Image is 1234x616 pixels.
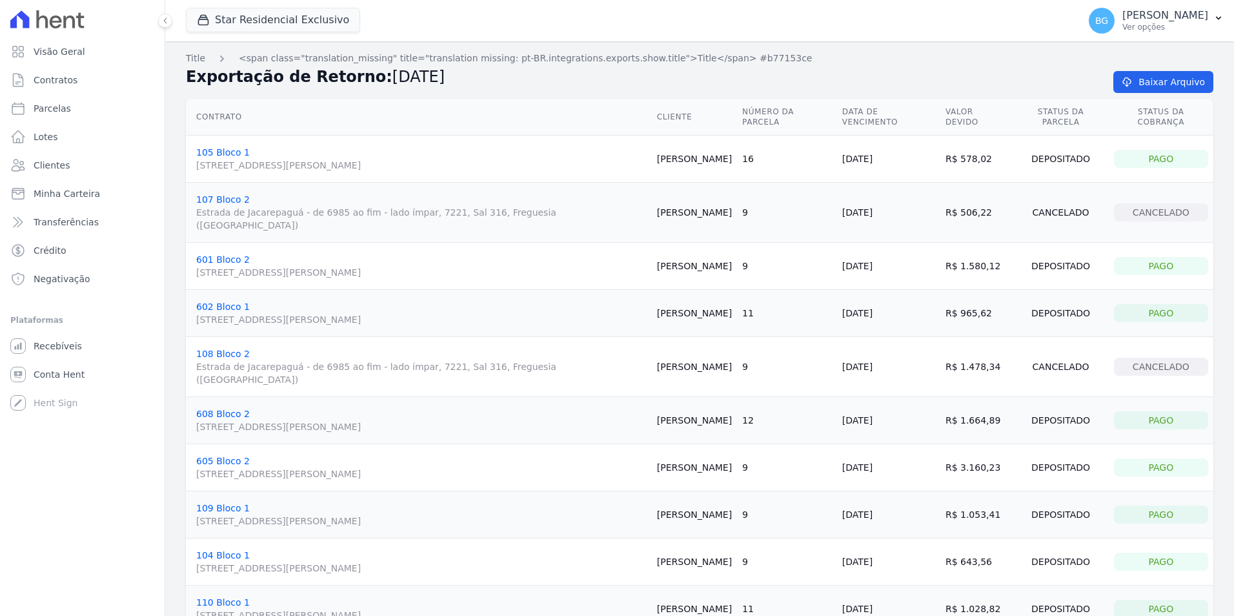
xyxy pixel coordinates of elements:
[940,136,1013,183] td: R$ 578,02
[186,52,205,65] a: Title
[1013,99,1108,136] th: Status da Parcela
[940,491,1013,539] td: R$ 1.053,41
[1109,99,1213,136] th: Status da Cobrança
[1018,458,1103,477] div: Depositado
[737,491,837,539] td: 9
[10,313,154,328] div: Plataformas
[392,68,445,86] span: [DATE]
[837,337,940,397] td: [DATE]
[652,243,737,290] td: [PERSON_NAME]
[196,147,647,172] a: 105 Bloco 1[STREET_ADDRESS][PERSON_NAME]
[652,444,737,491] td: [PERSON_NAME]
[239,52,812,65] a: <span class="translation_missing" title="translation missing: pt-BR.integrations.exports.show.tit...
[34,102,71,115] span: Parcelas
[652,99,737,136] th: Cliente
[5,67,159,93] a: Contratos
[837,539,940,586] td: [DATE]
[652,290,737,337] td: [PERSON_NAME]
[837,99,940,136] th: Data de Vencimento
[737,99,837,136] th: Número da Parcela
[737,243,837,290] td: 9
[737,136,837,183] td: 16
[940,444,1013,491] td: R$ 3.160,23
[196,194,647,232] a: 107 Bloco 2Estrada de Jacarepaguá - de 6985 ao fim - lado ímpar, 7221, Sal 316, Freguesia ([GEOGR...
[940,183,1013,243] td: R$ 506,22
[196,313,647,326] span: [STREET_ADDRESS][PERSON_NAME]
[652,183,737,243] td: [PERSON_NAME]
[1018,203,1103,221] div: Cancelado
[196,503,647,528] a: 109 Bloco 1[STREET_ADDRESS][PERSON_NAME]
[186,52,1213,65] nav: Breadcrumb
[737,337,837,397] td: 9
[1078,3,1234,39] button: BG [PERSON_NAME] Ver opções
[34,159,70,172] span: Clientes
[196,349,647,386] a: 108 Bloco 2Estrada de Jacarepaguá - de 6985 ao fim - lado ímpar, 7221, Sal 316, Freguesia ([GEOGR...
[196,159,647,172] span: [STREET_ADDRESS][PERSON_NAME]
[652,397,737,444] td: [PERSON_NAME]
[34,368,85,381] span: Conta Hent
[940,337,1013,397] td: R$ 1.478,34
[196,420,647,433] span: [STREET_ADDRESS][PERSON_NAME]
[1114,458,1208,477] div: Pago
[5,181,159,207] a: Minha Carteira
[1122,9,1208,22] p: [PERSON_NAME]
[34,187,100,200] span: Minha Carteira
[737,444,837,491] td: 9
[1018,304,1103,322] div: Depositado
[1113,71,1213,93] a: Baixar Arquivo
[940,539,1013,586] td: R$ 643,56
[186,99,652,136] th: Contrato
[940,243,1013,290] td: R$ 1.580,12
[186,53,205,63] span: translation missing: pt-BR.integrations.exports.index.title
[34,74,77,87] span: Contratos
[1114,150,1208,168] div: Pago
[196,562,647,575] span: [STREET_ADDRESS][PERSON_NAME]
[196,360,647,386] span: Estrada de Jacarepaguá - de 6985 ao fim - lado ímpar, 7221, Sal 316, Freguesia ([GEOGRAPHIC_DATA])
[837,444,940,491] td: [DATE]
[34,130,58,143] span: Lotes
[1114,553,1208,571] div: Pago
[737,290,837,337] td: 11
[34,244,66,257] span: Crédito
[1114,203,1208,221] div: Cancelado
[34,216,99,229] span: Transferências
[196,409,647,433] a: 608 Bloco 2[STREET_ADDRESS][PERSON_NAME]
[5,333,159,359] a: Recebíveis
[837,290,940,337] td: [DATE]
[1095,16,1108,25] span: BG
[1114,411,1208,429] div: Pago
[940,397,1013,444] td: R$ 1.664,89
[1114,358,1208,376] div: Cancelado
[1018,506,1103,524] div: Depositado
[652,491,737,539] td: [PERSON_NAME]
[652,136,737,183] td: [PERSON_NAME]
[837,491,940,539] td: [DATE]
[837,136,940,183] td: [DATE]
[1018,358,1103,376] div: Cancelado
[5,152,159,178] a: Clientes
[196,302,647,326] a: 602 Bloco 1[STREET_ADDRESS][PERSON_NAME]
[1114,257,1208,275] div: Pago
[1018,553,1103,571] div: Depositado
[5,209,159,235] a: Transferências
[737,397,837,444] td: 12
[34,340,82,353] span: Recebíveis
[196,515,647,528] span: [STREET_ADDRESS][PERSON_NAME]
[837,183,940,243] td: [DATE]
[5,124,159,150] a: Lotes
[196,467,647,480] span: [STREET_ADDRESS][PERSON_NAME]
[34,272,90,285] span: Negativação
[196,254,647,279] a: 601 Bloco 2[STREET_ADDRESS][PERSON_NAME]
[737,183,837,243] td: 9
[5,96,159,121] a: Parcelas
[837,243,940,290] td: [DATE]
[186,65,1093,88] h2: Exportação de Retorno:
[940,290,1013,337] td: R$ 965,62
[837,397,940,444] td: [DATE]
[1114,506,1208,524] div: Pago
[1114,304,1208,322] div: Pago
[1122,22,1208,32] p: Ver opções
[940,99,1013,136] th: Valor devido
[1018,411,1103,429] div: Depositado
[5,39,159,65] a: Visão Geral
